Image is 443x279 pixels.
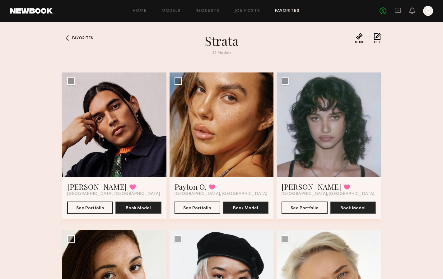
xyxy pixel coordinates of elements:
span: [GEOGRAPHIC_DATA], [GEOGRAPHIC_DATA] [175,192,267,197]
a: Requests [196,9,220,13]
span: Favorites [72,36,93,40]
a: Favorites [62,33,72,43]
button: Book Model [223,202,268,214]
a: Favorites [275,9,300,13]
a: Book Model [330,205,376,210]
button: Book Model [330,202,376,214]
a: Book Model [115,205,161,210]
button: Share [355,33,364,44]
h1: Strata [110,33,333,49]
a: Job Posts [235,9,260,13]
button: See Portfolio [282,202,327,214]
span: [GEOGRAPHIC_DATA], [GEOGRAPHIC_DATA] [67,192,160,197]
span: Edit [374,41,381,44]
span: [GEOGRAPHIC_DATA], [GEOGRAPHIC_DATA] [282,192,374,197]
a: Models [161,9,180,13]
a: Home [133,9,147,13]
button: See Portfolio [175,202,220,214]
button: Edit [374,33,381,44]
a: Book Model [223,205,268,210]
a: [PERSON_NAME] [282,182,341,192]
span: Share [355,41,364,44]
a: Payton O. [175,182,206,192]
button: See Portfolio [67,202,113,214]
button: Book Model [115,202,161,214]
div: 20 Models [110,51,333,55]
a: [PERSON_NAME] [67,182,127,192]
a: C [423,6,433,16]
